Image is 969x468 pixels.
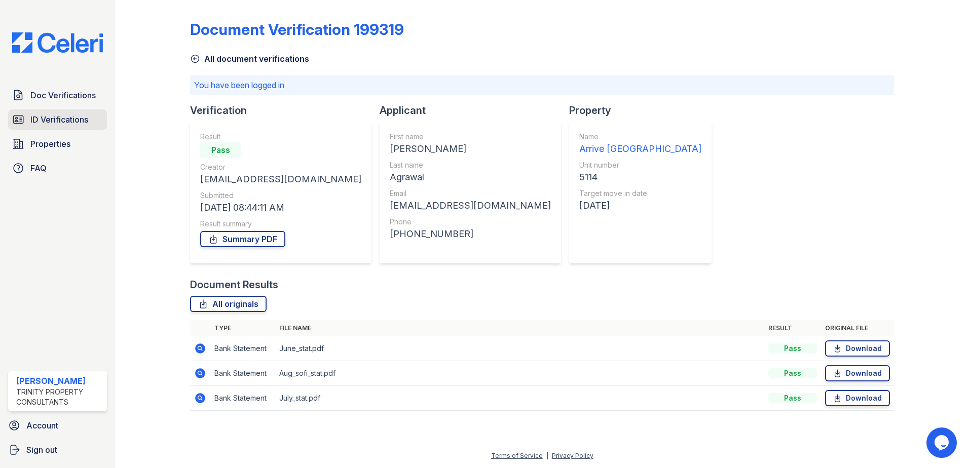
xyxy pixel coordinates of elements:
[768,343,817,354] div: Pass
[390,170,551,184] div: Agrawal
[390,199,551,213] div: [EMAIL_ADDRESS][DOMAIN_NAME]
[825,340,890,357] a: Download
[579,199,701,213] div: [DATE]
[390,132,551,142] div: First name
[579,188,701,199] div: Target move in date
[8,109,107,130] a: ID Verifications
[579,132,701,142] div: Name
[275,336,764,361] td: June_stat.pdf
[579,132,701,156] a: Name Arrive [GEOGRAPHIC_DATA]
[491,452,543,459] a: Terms of Service
[390,188,551,199] div: Email
[16,375,103,387] div: [PERSON_NAME]
[390,217,551,227] div: Phone
[200,172,361,186] div: [EMAIL_ADDRESS][DOMAIN_NAME]
[190,103,380,118] div: Verification
[200,231,285,247] a: Summary PDF
[194,79,890,91] p: You have been logged in
[546,452,548,459] div: |
[8,158,107,178] a: FAQ
[8,85,107,105] a: Doc Verifications
[825,390,890,406] a: Download
[380,103,569,118] div: Applicant
[200,219,361,229] div: Result summary
[579,142,701,156] div: Arrive [GEOGRAPHIC_DATA]
[30,162,47,174] span: FAQ
[26,444,57,456] span: Sign out
[200,190,361,201] div: Submitted
[579,160,701,170] div: Unit number
[30,113,88,126] span: ID Verifications
[30,138,70,150] span: Properties
[4,415,111,436] a: Account
[200,162,361,172] div: Creator
[210,320,275,336] th: Type
[275,320,764,336] th: File name
[821,320,894,336] th: Original file
[390,160,551,170] div: Last name
[569,103,720,118] div: Property
[4,32,111,53] img: CE_Logo_Blue-a8612792a0a2168367f1c8372b55b34899dd931a85d93a1a3d3e32e68fde9ad4.png
[210,386,275,411] td: Bank Statement
[768,393,817,403] div: Pass
[200,201,361,215] div: [DATE] 08:44:11 AM
[825,365,890,381] a: Download
[26,419,58,432] span: Account
[8,134,107,154] a: Properties
[552,452,593,459] a: Privacy Policy
[275,361,764,386] td: Aug_sofi_stat.pdf
[390,142,551,156] div: [PERSON_NAME]
[275,386,764,411] td: July_stat.pdf
[190,53,309,65] a: All document verifications
[579,170,701,184] div: 5114
[390,227,551,241] div: [PHONE_NUMBER]
[190,20,404,38] div: Document Verification 199319
[926,427,959,458] iframe: chat widget
[768,368,817,378] div: Pass
[190,296,267,312] a: All originals
[200,132,361,142] div: Result
[4,440,111,460] a: Sign out
[190,278,278,292] div: Document Results
[200,142,241,158] div: Pass
[30,89,96,101] span: Doc Verifications
[210,336,275,361] td: Bank Statement
[16,387,103,407] div: Trinity Property Consultants
[764,320,821,336] th: Result
[210,361,275,386] td: Bank Statement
